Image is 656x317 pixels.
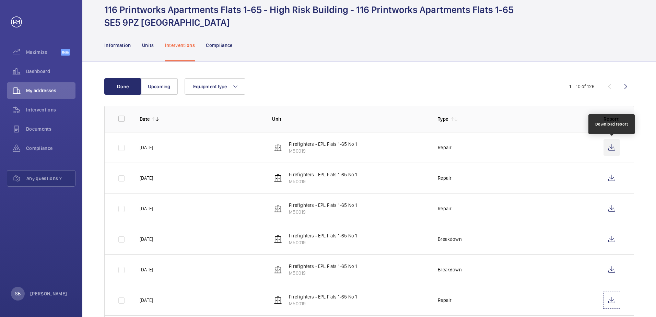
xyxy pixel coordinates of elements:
span: Any questions ? [26,175,75,182]
p: Interventions [165,42,195,49]
p: M50019 [289,178,357,185]
p: SB [15,290,21,297]
span: Interventions [26,106,75,113]
p: [PERSON_NAME] [30,290,67,297]
div: 1 – 10 of 126 [569,83,595,90]
button: Upcoming [141,78,178,95]
p: M50019 [289,209,357,215]
p: [DATE] [140,205,153,212]
p: [DATE] [140,266,153,273]
span: Compliance [26,145,75,152]
p: [DATE] [140,297,153,304]
img: elevator.svg [274,174,282,182]
p: [DATE] [140,175,153,181]
p: Repair [438,297,452,304]
img: elevator.svg [274,296,282,304]
p: Firefighters - EPL Flats 1-65 No 1 [289,202,357,209]
h1: 116 Printworks Apartments Flats 1-65 - High Risk Building - 116 Printworks Apartments Flats 1-65 ... [104,3,514,29]
span: Maximize [26,49,61,56]
p: Type [438,116,448,122]
span: Equipment type [193,84,227,89]
p: Firefighters - EPL Flats 1-65 No 1 [289,171,357,178]
p: Firefighters - EPL Flats 1-65 No 1 [289,141,357,148]
p: Breakdown [438,236,462,243]
p: Firefighters - EPL Flats 1-65 No 1 [289,232,357,239]
p: M50019 [289,270,357,277]
p: Compliance [206,42,233,49]
img: elevator.svg [274,143,282,152]
span: Documents [26,126,75,132]
p: Unit [272,116,427,122]
p: Repair [438,175,452,181]
p: M50019 [289,148,357,154]
p: Breakdown [438,266,462,273]
p: Firefighters - EPL Flats 1-65 No 1 [289,293,357,300]
img: elevator.svg [274,204,282,213]
span: Dashboard [26,68,75,75]
span: My addresses [26,87,75,94]
p: [DATE] [140,144,153,151]
p: Firefighters - EPL Flats 1-65 No 1 [289,263,357,270]
div: Download report [595,121,628,127]
p: Information [104,42,131,49]
p: Date [140,116,150,122]
img: elevator.svg [274,235,282,243]
button: Equipment type [185,78,245,95]
p: Repair [438,144,452,151]
p: M50019 [289,300,357,307]
p: Repair [438,205,452,212]
button: Done [104,78,141,95]
p: Units [142,42,154,49]
span: Beta [61,49,70,56]
p: M50019 [289,239,357,246]
img: elevator.svg [274,266,282,274]
p: [DATE] [140,236,153,243]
